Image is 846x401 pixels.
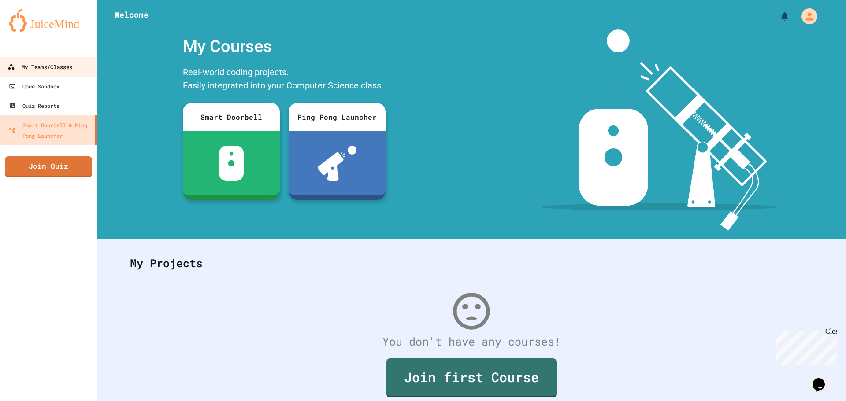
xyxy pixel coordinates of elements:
[386,358,557,397] a: Join first Course
[9,100,59,111] div: Quiz Reports
[541,29,777,231] img: banner-image-my-projects.png
[9,81,59,92] div: Code Sandbox
[809,366,837,392] iframe: chat widget
[9,120,92,141] div: Smart Doorbell & Ping Pong Launcher
[7,62,72,73] div: My Teams/Classes
[178,29,390,63] div: My Courses
[773,327,837,365] iframe: chat widget
[763,9,792,24] div: My Notifications
[4,4,61,56] div: Chat with us now!Close
[121,333,822,350] div: You don't have any courses!
[5,156,92,177] a: Join Quiz
[792,6,820,26] div: My Account
[121,246,822,280] div: My Projects
[219,146,244,181] img: sdb-white.svg
[9,9,88,32] img: logo-orange.svg
[318,146,357,181] img: ppl-with-ball.png
[183,103,280,131] div: Smart Doorbell
[289,103,386,131] div: Ping Pong Launcher
[178,63,390,96] div: Real-world coding projects. Easily integrated into your Computer Science class.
